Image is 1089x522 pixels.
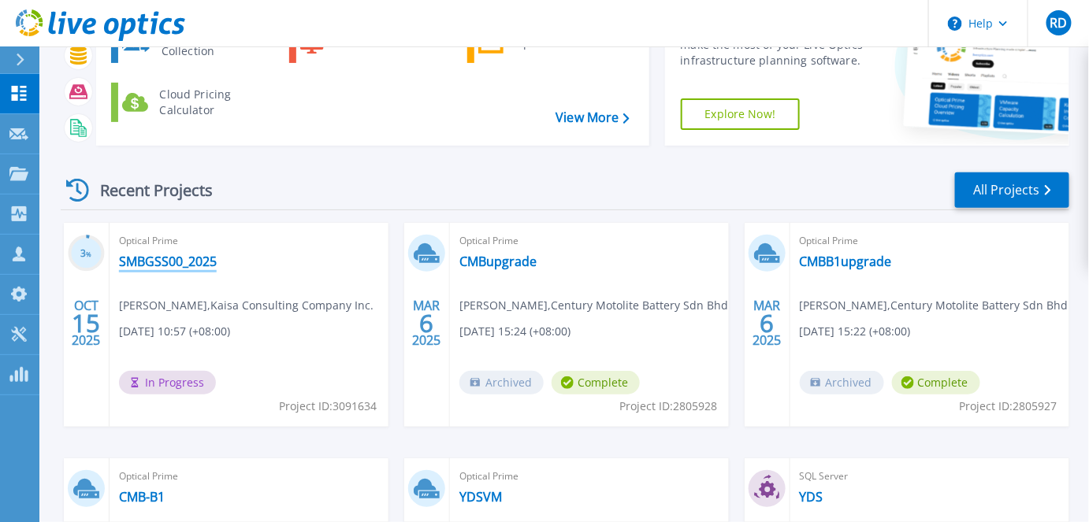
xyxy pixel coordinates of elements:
[800,254,892,269] a: CMBB1upgrade
[68,245,105,263] h3: 3
[119,232,379,250] span: Optical Prime
[459,468,719,485] span: Optical Prime
[119,371,216,394] span: In Progress
[800,468,1060,485] span: SQL Server
[681,98,801,130] a: Explore Now!
[119,323,230,340] span: [DATE] 10:57 (+08:00)
[459,297,728,314] span: [PERSON_NAME] , Century Motolite Battery Sdn Bhd
[459,489,502,505] a: YDSVM
[86,250,91,258] span: %
[119,254,217,269] a: SMBGSS00_2025
[411,294,441,352] div: MAR 2025
[119,468,379,485] span: Optical Prime
[800,489,823,505] a: YDS
[556,110,629,125] a: View More
[61,171,234,209] div: Recent Projects
[459,371,544,394] span: Archived
[119,489,165,505] a: CMB-B1
[960,398,1057,415] span: Project ID: 2805927
[1050,17,1067,29] span: RD
[111,83,273,122] a: Cloud Pricing Calculator
[459,323,571,340] span: [DATE] 15:24 (+08:00)
[892,371,980,394] span: Complete
[955,172,1069,208] a: All Projects
[459,254,537,269] a: CMBupgrade
[72,317,100,330] span: 15
[800,232,1060,250] span: Optical Prime
[419,317,433,330] span: 6
[552,371,640,394] span: Complete
[279,398,377,415] span: Project ID: 3091634
[800,323,911,340] span: [DATE] 15:22 (+08:00)
[800,297,1069,314] span: [PERSON_NAME] , Century Motolite Battery Sdn Bhd
[752,294,782,352] div: MAR 2025
[119,297,374,314] span: [PERSON_NAME] , Kaisa Consulting Company Inc.
[459,232,719,250] span: Optical Prime
[800,371,884,394] span: Archived
[152,87,269,118] div: Cloud Pricing Calculator
[760,317,774,330] span: 6
[71,294,101,352] div: OCT 2025
[619,398,717,415] span: Project ID: 2805928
